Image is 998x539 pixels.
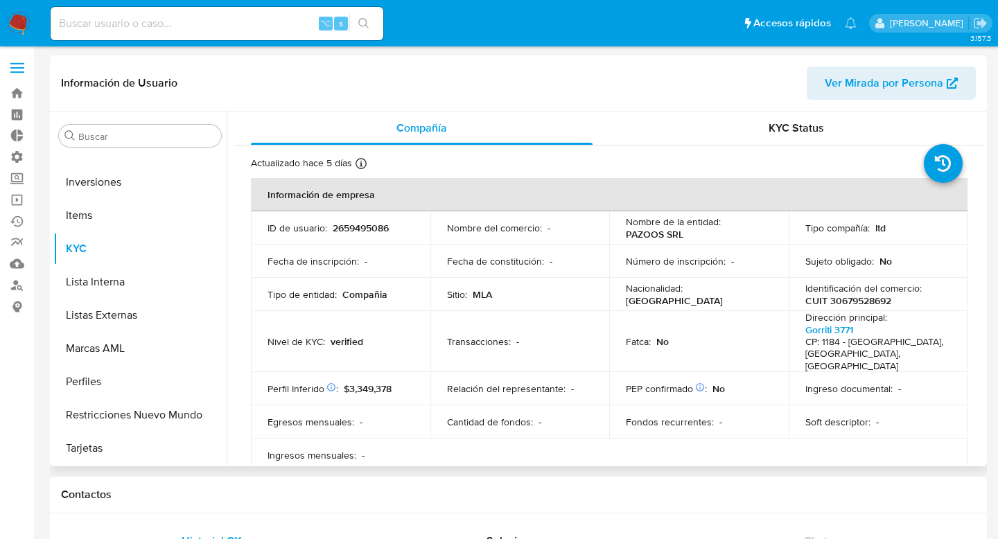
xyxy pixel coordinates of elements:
p: - [731,255,734,267]
p: Ingresos mensuales : [268,449,356,461]
p: Ingreso documental : [805,382,893,395]
p: Fecha de constitución : [447,255,544,267]
button: Marcas AML [53,332,227,365]
button: KYC [53,232,227,265]
p: Tipo de entidad : [268,288,337,301]
p: No [879,255,892,267]
a: Salir [973,16,988,30]
p: - [550,255,552,267]
p: Perfil Inferido : [268,382,338,395]
p: PEP confirmado : [626,382,707,395]
p: CUIT 30679528692 [805,294,891,307]
span: $3,349,378 [344,382,392,396]
p: - [876,416,879,428]
span: Ver Mirada por Persona [825,67,943,100]
p: Cantidad de fondos : [447,416,533,428]
button: Perfiles [53,365,227,398]
p: - [516,335,519,348]
button: Restricciones Nuevo Mundo [53,398,227,432]
span: Compañía [396,120,447,136]
button: Buscar [64,130,76,141]
a: Gorriti 3771 [805,323,853,337]
p: Nombre del comercio : [447,222,542,234]
p: 2659495086 [333,222,389,234]
p: Sujeto obligado : [805,255,874,267]
p: - [548,222,550,234]
p: Nacionalidad : [626,282,683,294]
p: Fecha de inscripción : [268,255,359,267]
p: ID de usuario : [268,222,327,234]
button: search-icon [349,14,378,33]
p: - [539,416,541,428]
span: Accesos rápidos [753,16,831,30]
span: s [339,17,343,30]
p: Actualizado hace 5 días [251,157,352,170]
p: No [656,335,669,348]
a: Notificaciones [845,17,857,29]
p: MLA [473,288,492,301]
p: Soft descriptor : [805,416,870,428]
p: Egresos mensuales : [268,416,354,428]
th: Información de empresa [251,178,968,211]
p: - [898,382,901,395]
p: - [571,382,574,395]
p: matias.moretti@mercadolibre.com [890,17,968,30]
p: Nivel de KYC : [268,335,325,348]
p: Relación del representante : [447,382,566,395]
button: Ver Mirada por Persona [807,67,976,100]
input: Buscar usuario o caso... [51,15,383,33]
p: Identificación del comercio : [805,282,922,294]
p: Número de inscripción : [626,255,726,267]
button: Inversiones [53,166,227,199]
p: Sitio : [447,288,467,301]
h1: Información de Usuario [61,76,177,90]
input: Buscar [78,130,216,143]
p: - [365,255,367,267]
span: ⌥ [320,17,331,30]
h4: CP: 1184 - [GEOGRAPHIC_DATA], [GEOGRAPHIC_DATA], [GEOGRAPHIC_DATA] [805,336,946,373]
button: Tarjetas [53,432,227,465]
span: KYC Status [769,120,824,136]
p: Dirección principal : [805,311,887,324]
p: Fondos recurrentes : [626,416,714,428]
p: Compañia [342,288,387,301]
p: No [712,382,725,395]
button: Listas Externas [53,299,227,332]
p: [GEOGRAPHIC_DATA] [626,294,723,307]
p: verified [331,335,363,348]
h1: Contactos [61,488,976,502]
p: - [362,449,365,461]
p: - [719,416,722,428]
p: - [360,416,362,428]
p: Fatca : [626,335,651,348]
p: Transacciones : [447,335,511,348]
p: Nombre de la entidad : [626,215,721,228]
p: ltd [875,222,886,234]
button: Items [53,199,227,232]
button: Lista Interna [53,265,227,299]
p: PAZOOS SRL [626,228,683,240]
p: Tipo compañía : [805,222,870,234]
